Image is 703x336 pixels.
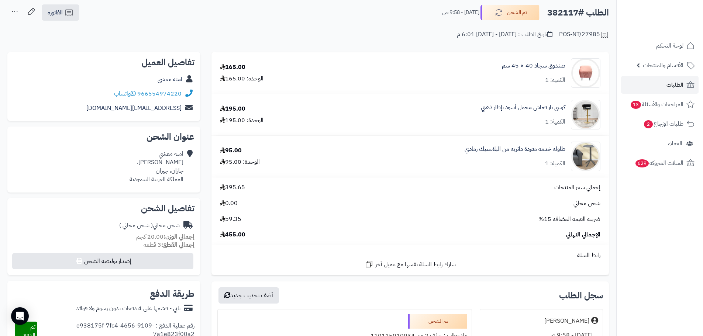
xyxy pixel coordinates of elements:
[545,76,565,84] div: الكمية: 1
[136,232,194,241] small: 20.00 كجم
[13,58,194,67] h2: تفاصيل العميل
[218,287,279,304] button: أضف تحديث جديد
[457,30,552,39] div: تاريخ الطلب : [DATE] - [DATE] 6:01 م
[442,9,479,16] small: [DATE] - 9:58 ص
[571,142,600,171] img: 1752310552-1-90x90.jpg
[566,231,600,239] span: الإجمالي النهائي
[48,8,63,17] span: الفاتورة
[86,104,182,112] a: [EMAIL_ADDRESS][DOMAIN_NAME]
[220,183,245,192] span: 395.65
[573,199,600,208] span: شحن مجاني
[480,5,540,20] button: تم الشحن
[150,290,194,298] h2: طريقة الدفع
[554,183,600,192] span: إجمالي سعر المنتجات
[538,215,600,224] span: ضريبة القيمة المضافة 15%
[220,231,245,239] span: 455.00
[656,41,683,51] span: لوحة التحكم
[643,60,683,70] span: الأقسام والمنتجات
[220,215,241,224] span: 59.35
[158,75,182,84] a: امنه معشي
[137,89,182,98] a: 966554974220
[13,204,194,213] h2: تفاصيل الشحن
[144,240,194,249] small: 3 قطعة
[545,159,565,168] div: الكمية: 1
[621,76,699,94] a: الطلبات
[621,96,699,113] a: المراجعات والأسئلة13
[130,150,183,183] div: امنه معشي [PERSON_NAME]، جازان، جيزان المملكة العربية السعودية
[644,120,653,129] span: 2
[630,99,683,110] span: المراجعات والأسئلة
[220,199,238,208] span: 0.00
[621,135,699,152] a: العملاء
[621,37,699,55] a: لوحة التحكم
[544,317,589,325] div: [PERSON_NAME]
[119,221,180,230] div: شحن مجاني
[635,158,683,168] span: السلات المتروكة
[408,314,467,329] div: تم الشحن
[163,232,194,241] strong: إجمالي الوزن:
[76,304,180,313] div: تابي - قسّمها على 4 دفعات بدون رسوم ولا فوائد
[12,253,193,269] button: إصدار بوليصة الشحن
[571,58,600,88] img: 1695307504-74574567-90x90.jpg
[547,5,609,20] h2: الطلب #382117
[220,116,263,125] div: الوحدة: 195.00
[11,307,29,325] div: Open Intercom Messenger
[635,159,649,168] span: 629
[220,158,260,166] div: الوحدة: 95.00
[465,145,565,153] a: طاولة خدمة مفردة دائرية من البلاستيك رمادي
[621,154,699,172] a: السلات المتروكة629
[559,30,609,39] div: POS-NT/27985
[365,260,456,269] a: شارك رابط السلة نفسها مع عميل آخر
[481,103,565,112] a: كرسي بار قماش مخمل أسود بإطار ذهبي
[545,118,565,126] div: الكمية: 1
[220,146,242,155] div: 95.00
[214,251,606,260] div: رابط السلة
[643,119,683,129] span: طلبات الإرجاع
[653,6,696,21] img: logo-2.png
[119,221,153,230] span: ( شحن مجاني )
[114,89,136,98] a: واتساب
[621,115,699,133] a: طلبات الإرجاع2
[375,260,456,269] span: شارك رابط السلة نفسها مع عميل آخر
[42,4,79,21] a: الفاتورة
[559,291,603,300] h3: سجل الطلب
[220,63,245,72] div: 165.00
[502,62,565,70] a: صندوق سجاد 40 × 45 سم
[630,101,641,109] span: 13
[161,240,194,249] strong: إجمالي القطع:
[666,80,683,90] span: الطلبات
[220,75,263,83] div: الوحدة: 165.00
[220,105,245,113] div: 195.00
[13,132,194,141] h2: عنوان الشحن
[668,138,682,149] span: العملاء
[571,100,600,129] img: 1749556559-1-90x90.jpg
